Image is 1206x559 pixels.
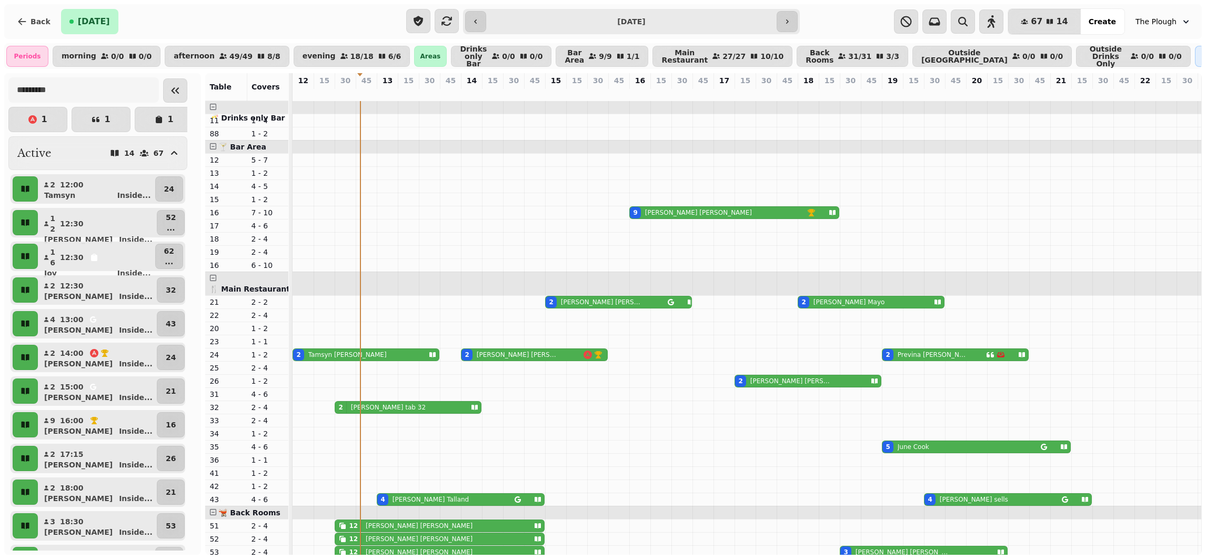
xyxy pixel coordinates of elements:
button: 53 [157,513,185,538]
p: Inside ... [117,268,151,278]
span: 14 [1056,17,1068,26]
p: 0 [825,88,833,98]
p: 0 [1141,88,1149,98]
p: Bar Area [565,49,584,64]
button: 1 [8,107,67,132]
p: 0 [1162,88,1170,98]
button: 413:00[PERSON_NAME]Inside... [40,311,155,336]
p: 62 [164,246,174,256]
p: 45 [1119,75,1129,86]
p: [PERSON_NAME] [PERSON_NAME] [750,377,832,385]
button: 212:30[PERSON_NAME]Inside... [40,277,155,303]
p: 0 / 0 [1141,53,1154,60]
button: afternoon49/498/8 [165,46,289,67]
p: [PERSON_NAME] [44,527,113,537]
p: 0 [404,88,413,98]
button: Collapse sidebar [163,78,187,103]
p: 2 - 4 [251,363,284,373]
p: June Cook [898,443,929,451]
p: 0 [488,88,497,98]
p: 0 [1120,88,1128,98]
p: 24 [164,184,174,194]
p: 49 / 49 [229,53,253,60]
button: Create [1080,9,1124,34]
p: 43 [166,318,176,329]
p: Joy [44,268,57,278]
p: 16:00 [60,415,84,426]
p: 20 [972,75,982,86]
button: The Plough [1129,12,1198,31]
p: 0 [783,88,791,98]
div: 3 [843,548,848,556]
p: 9 / 9 [599,53,612,60]
p: Inside ... [119,325,153,335]
p: 12 [298,75,308,86]
p: 88 [209,128,243,139]
p: 0 / 0 [1022,53,1036,60]
span: The Plough [1135,16,1177,27]
p: 27 / 27 [722,53,746,60]
div: 4 [928,495,932,504]
p: 15 [572,75,582,86]
p: 30 [1182,75,1192,86]
p: [PERSON_NAME] [PERSON_NAME] [856,548,952,556]
p: 0 [867,88,876,98]
button: Active1467 [8,136,187,170]
p: [PERSON_NAME] [44,392,113,403]
button: 214:00[PERSON_NAME]Inside... [40,345,155,370]
p: 67 [154,149,164,157]
p: 2 [467,88,476,98]
p: 26 [166,453,176,464]
p: 16 [209,207,243,218]
p: 18 / 18 [350,53,374,60]
p: 30 [1098,75,1108,86]
p: 23 [209,336,243,347]
button: 318:30[PERSON_NAME]Inside... [40,513,155,538]
p: 17:15 [60,449,84,460]
p: 19 [209,247,243,257]
p: 15 [1077,75,1087,86]
p: 22 [1140,75,1150,86]
button: 24 [157,345,185,370]
p: 0 / 0 [1169,53,1182,60]
p: 45 [614,75,624,86]
span: 🥂 Drinks only Bar [209,114,285,122]
p: [PERSON_NAME] [PERSON_NAME] [477,351,558,359]
p: 0 [993,88,1002,98]
p: 0 [657,88,665,98]
p: 13 [383,75,393,86]
p: 2 [49,281,56,291]
p: 2 [741,88,749,98]
p: 15:00 [60,382,84,392]
div: 2 [738,377,742,385]
p: 0 / 0 [502,53,515,60]
p: 31 [209,389,243,400]
p: 2 - 4 [251,234,284,244]
p: 17 [719,75,729,86]
div: 2 [801,298,806,306]
button: Drinks only Bar0/00/0 [451,46,552,67]
p: 26 [209,376,243,386]
p: [PERSON_NAME] [44,291,113,302]
span: 🍸 Bar Area [218,143,266,151]
p: 6 / 6 [388,53,401,60]
p: 0 [1036,88,1044,98]
p: 4 [383,88,391,98]
p: 15 [909,75,919,86]
p: 18 [803,75,813,86]
p: 45 [782,75,792,86]
p: 0 [425,88,434,98]
p: [PERSON_NAME] sells [940,495,1008,504]
div: 12 [349,522,358,530]
p: 0 [1014,88,1023,98]
p: 4 [49,314,56,325]
p: 2 [49,179,56,190]
p: 1 / 1 [627,53,640,60]
button: 1612:30JoyInside... [40,244,153,269]
p: Tamsyn [PERSON_NAME] [308,351,387,359]
button: 212:00TamsynInside... [40,176,153,202]
p: 0 [720,88,728,98]
p: 30 [509,75,519,86]
button: 43 [157,311,185,336]
button: morning0/00/0 [53,46,160,67]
